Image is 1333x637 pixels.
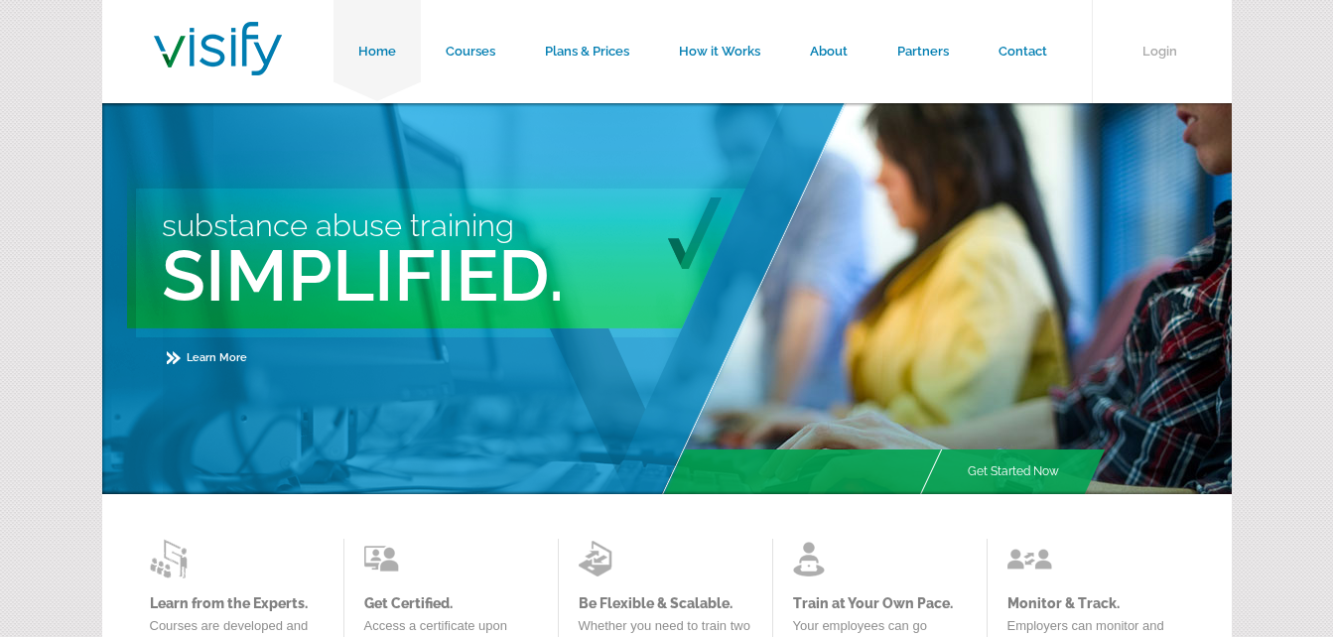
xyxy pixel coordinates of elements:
[162,207,851,243] h3: Substance Abuse Training
[154,53,282,81] a: Visify Training
[793,539,838,578] img: Learn from the Experts
[167,351,247,364] a: Learn More
[1007,539,1052,578] img: Learn from the Experts
[1007,595,1181,611] a: Monitor & Track.
[150,539,195,578] img: Learn from the Experts
[579,595,752,611] a: Be Flexible & Scalable.
[154,22,282,75] img: Visify Training
[162,233,851,318] h2: Simplified.
[793,595,967,611] a: Train at Your Own Pace.
[150,595,324,611] a: Learn from the Experts.
[943,449,1084,494] a: Get Started Now
[579,539,623,578] img: Learn from the Experts
[364,595,538,611] a: Get Certified.
[660,103,1232,494] img: Main Image
[364,539,409,578] img: Learn from the Experts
